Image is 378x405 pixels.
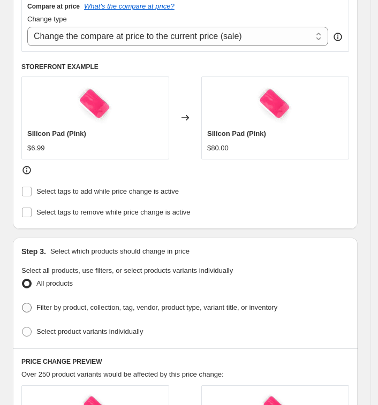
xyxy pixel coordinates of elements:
div: $6.99 [27,143,45,154]
p: Select which products should change in price [50,246,190,257]
span: Silicon Pad (Pink) [27,129,86,137]
img: Siliconpads_8d5a3f48-c2ed-46bf-8155-80ae15a297d7_80x.jpg [254,82,297,125]
span: All products [36,279,73,287]
h2: Step 3. [21,246,46,257]
span: Select tags to add while price change is active [36,187,179,195]
button: What's the compare at price? [84,2,175,10]
span: Filter by product, collection, tag, vendor, product type, variant title, or inventory [36,303,277,311]
div: help [332,32,343,42]
span: Select product variants individually [36,327,143,335]
h6: PRICE CHANGE PREVIEW [21,357,349,366]
span: Select tags to remove while price change is active [36,208,191,216]
span: Over 250 product variants would be affected by this price change: [21,370,224,378]
span: Silicon Pad (Pink) [207,129,266,137]
span: Select all products, use filters, or select products variants individually [21,266,233,274]
div: $80.00 [207,143,229,154]
h3: Compare at price [27,2,80,11]
span: Change type [27,15,67,23]
h6: STOREFRONT EXAMPLE [21,63,349,71]
img: Siliconpads_8d5a3f48-c2ed-46bf-8155-80ae15a297d7_80x.jpg [74,82,117,125]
